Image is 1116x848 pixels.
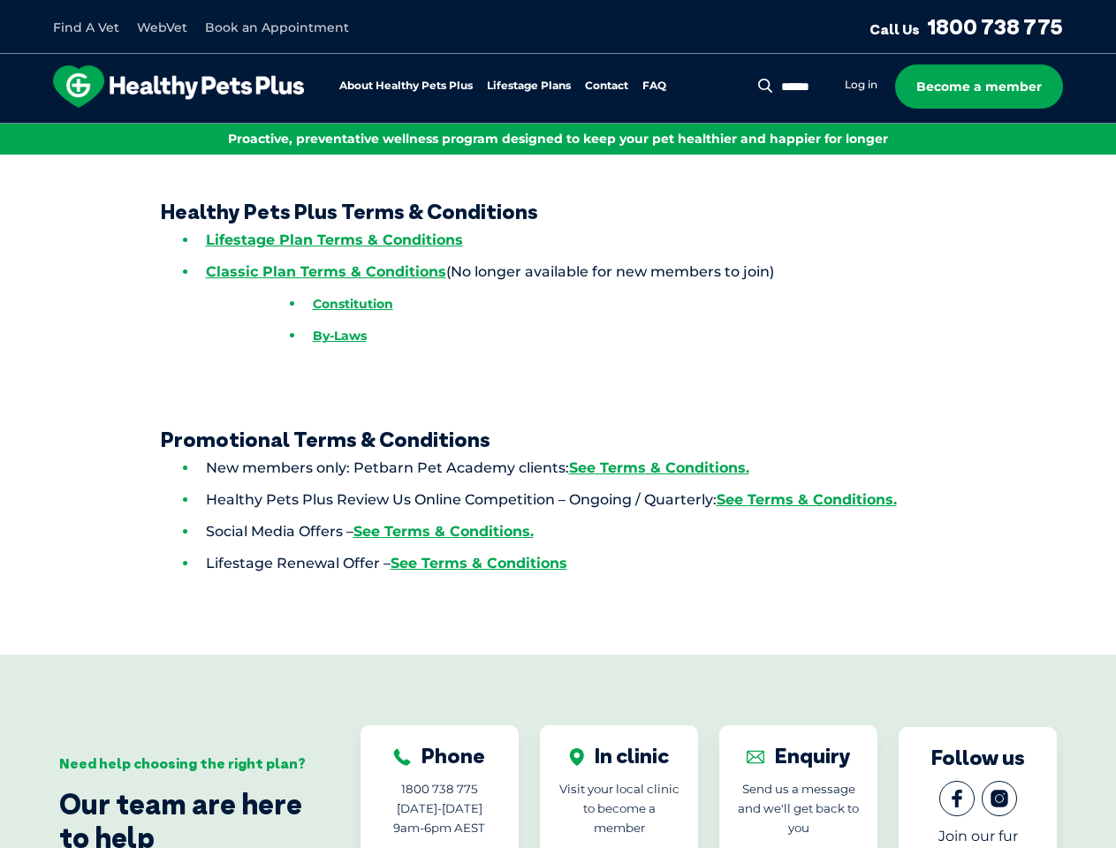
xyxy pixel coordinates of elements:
[99,199,1018,224] h1: Healthy Pets Plus Terms & Conditions
[183,516,1018,548] li: Social Media Offers –
[642,80,666,92] a: FAQ
[206,263,446,280] a: Classic Plan Terms & Conditions
[747,743,851,768] div: Enquiry
[393,748,411,766] img: Phone
[59,755,307,772] div: Need help choosing the right plan?
[339,80,473,92] a: About Healthy Pets Plus
[755,77,777,95] button: Search
[353,523,534,540] a: See Terms & Conditions.
[559,782,679,835] span: Visit your local clinic to become a member
[895,64,1063,109] a: Become a member
[397,801,482,815] span: [DATE]-[DATE]
[845,78,877,92] a: Log in
[401,782,478,796] span: 1800 738 775
[313,296,393,312] a: Constitution
[869,13,1063,40] a: Call Us1800 738 775
[53,65,304,108] img: hpp-logo
[183,452,1018,484] li: New members only: Petbarn Pet Academy clients:
[569,748,584,766] img: In clinic
[99,427,1018,452] h1: Promotional Terms & Conditions
[717,491,897,508] a: See Terms & Conditions.
[569,743,669,768] div: In clinic
[585,80,628,92] a: Contact
[738,782,859,835] span: Send us a message and we'll get back to you
[53,19,119,35] a: Find A Vet
[931,745,1025,770] div: Follow us
[137,19,187,35] a: WebVet
[183,548,1018,579] li: Lifestage Renewal Offer –
[569,459,749,476] a: See Terms & Conditions.
[205,19,349,35] a: Book an Appointment
[228,131,888,147] span: Proactive, preventative wellness program designed to keep your pet healthier and happier for longer
[869,20,920,38] span: Call Us
[393,743,485,768] div: Phone
[313,328,367,344] a: By-Laws
[206,231,463,248] a: Lifestage Plan Terms & Conditions
[391,555,567,572] a: See Terms & Conditions
[393,821,485,835] span: 9am-6pm AEST
[183,484,1018,516] li: Healthy Pets Plus Review Us Online Competition – Ongoing / Quarterly:
[183,256,1018,352] li: (No longer available for new members to join)
[747,748,764,766] img: Enquiry
[487,80,571,92] a: Lifestage Plans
